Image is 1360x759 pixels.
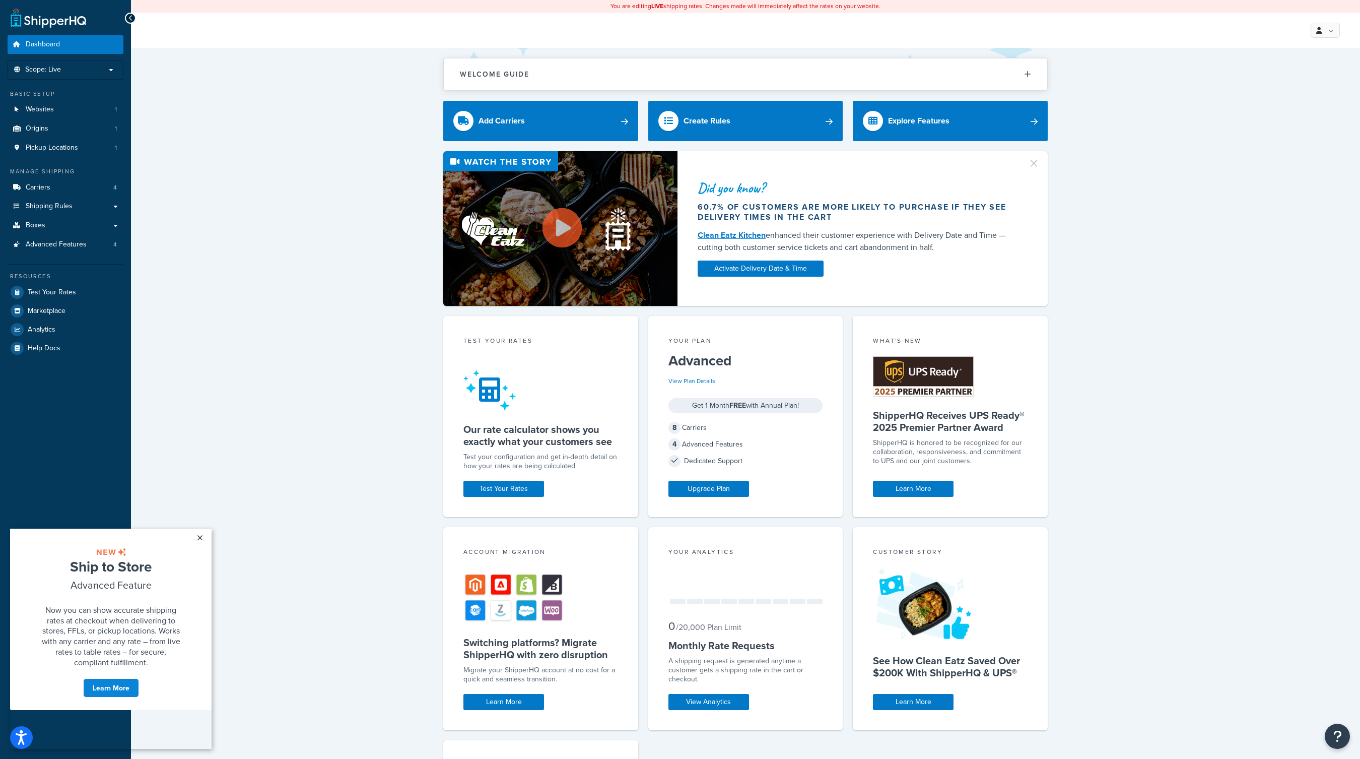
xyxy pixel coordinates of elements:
[463,547,618,559] div: Account Migration
[648,101,843,141] a: Create Rules
[684,114,730,128] div: Create Rules
[115,105,117,114] span: 1
[668,398,823,413] div: Get 1 Month with Annual Plan!
[26,124,48,133] span: Origins
[873,481,954,497] a: Learn More
[873,694,954,710] a: Learn More
[113,183,117,192] span: 4
[873,438,1028,466] p: ShipperHQ is honored to be recognized for our collaboration, responsiveness, and commitment to UP...
[8,119,123,138] a: Origins1
[26,40,60,49] span: Dashboard
[8,283,123,301] a: Test Your Rates
[28,288,76,297] span: Test Your Rates
[463,453,618,471] div: Test your configuration and get in-depth detail on how your rates are being calculated.
[26,183,50,192] span: Carriers
[8,197,123,216] a: Shipping Rules
[60,28,142,48] span: Ship to Store
[8,139,123,157] a: Pickup Locations1
[26,240,87,249] span: Advanced Features
[113,240,117,249] span: 4
[479,114,525,128] div: Add Carriers
[668,422,681,434] span: 8
[463,481,544,497] a: Test Your Rates
[698,229,1016,254] div: enhanced their customer experience with Delivery Date and Time — cutting both customer service ti...
[115,124,117,133] span: 1
[26,144,78,152] span: Pickup Locations
[888,114,949,128] div: Explore Features
[8,35,123,54] a: Dashboard
[8,100,123,119] a: Websites1
[668,421,823,435] div: Carriers
[463,666,618,684] div: Migrate your ShipperHQ account at no cost for a quick and seamless transition.
[60,49,142,64] span: Advanced Feature
[676,621,741,633] small: / 20,000 Plan Limit
[8,321,123,339] a: Analytics
[668,454,823,468] div: Dedicated Support
[73,150,129,169] a: Learn More
[463,637,618,661] h5: Switching platforms? Migrate ShipperHQ with zero disruption
[668,481,749,497] a: Upgrade Plan
[873,655,1028,679] h5: See How Clean Eatz Saved Over $200K With ShipperHQ & UPS®
[8,302,123,320] a: Marketplace
[443,101,638,141] a: Add Carriers
[32,76,170,139] span: Now you can show accurate shipping rates at checkout when delivering to stores, FFLs, or pickup l...
[443,151,677,306] img: Video thumbnail
[28,307,65,315] span: Marketplace
[698,181,1016,195] div: Did you know?
[668,694,749,710] a: View Analytics
[668,376,715,386] a: View Plan Details
[8,119,123,138] li: Origins
[115,144,117,152] span: 1
[8,178,123,197] li: Carriers
[8,139,123,157] li: Pickup Locations
[8,235,123,254] li: Advanced Features
[668,657,823,684] div: A shipping request is generated anytime a customer gets a shipping rate in the cart or checkout.
[8,272,123,281] div: Resources
[463,423,618,448] h5: Our rate calculator shows you exactly what your customers see
[8,100,123,119] li: Websites
[1325,724,1350,749] button: Open Resource Center
[8,90,123,98] div: Basic Setup
[444,58,1047,90] button: Welcome Guide
[873,409,1028,433] h5: ShipperHQ Receives UPS Ready® 2025 Premier Partner Award
[8,167,123,176] div: Manage Shipping
[651,2,663,11] b: LIVE
[463,336,618,348] div: Test your rates
[668,353,823,369] h5: Advanced
[873,336,1028,348] div: What's New
[668,640,823,652] h5: Monthly Rate Requests
[668,547,823,559] div: Your Analytics
[853,101,1048,141] a: Explore Features
[26,221,45,230] span: Boxes
[28,344,60,353] span: Help Docs
[26,202,73,211] span: Shipping Rules
[26,105,54,114] span: Websites
[460,71,529,78] h2: Welcome Guide
[463,694,544,710] a: Learn More
[8,216,123,235] a: Boxes
[873,547,1028,559] div: Customer Story
[668,437,823,452] div: Advanced Features
[8,339,123,357] a: Help Docs
[729,400,746,411] strong: FREE
[8,178,123,197] a: Carriers4
[25,66,61,74] span: Scope: Live
[698,229,766,241] a: Clean Eatz Kitchen
[698,202,1016,222] div: 60.7% of customers are more likely to purchase if they see delivery times in the cart
[8,235,123,254] a: Advanced Features4
[668,618,675,635] span: 0
[698,261,824,277] a: Activate Delivery Date & Time
[668,336,823,348] div: Your Plan
[28,326,55,334] span: Analytics
[668,438,681,451] span: 4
